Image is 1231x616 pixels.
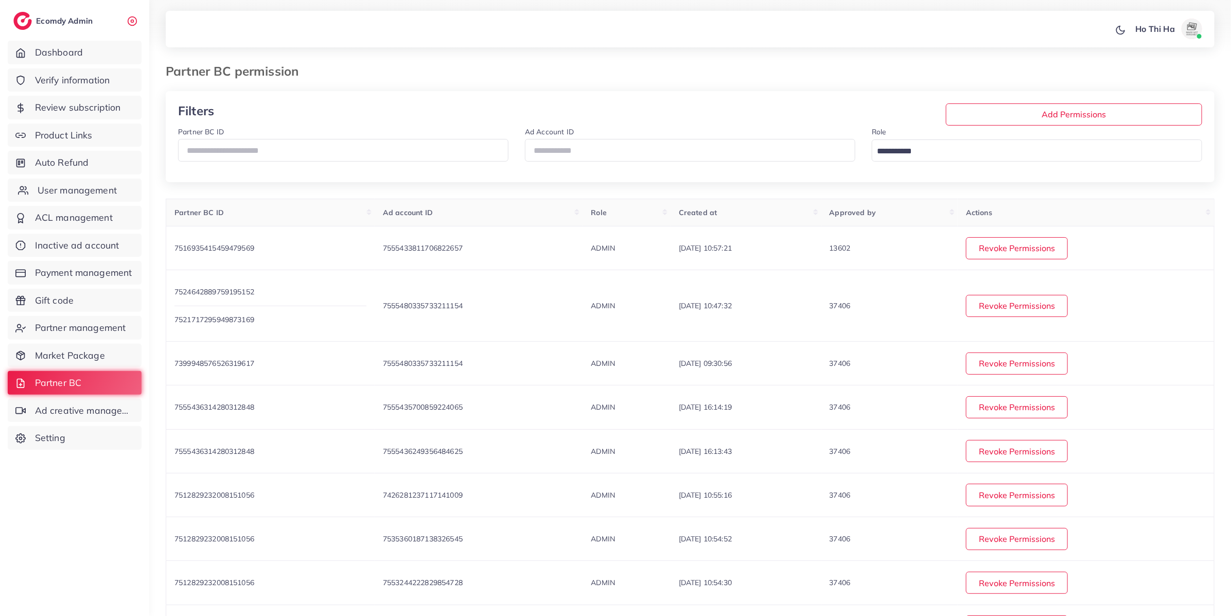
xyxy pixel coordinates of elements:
[35,211,113,224] span: ACL management
[591,243,615,253] span: ADMIN
[591,359,615,368] span: ADMIN
[966,295,1068,317] button: Revoke Permissions
[174,402,254,412] span: 7555436314280312848
[830,447,851,456] span: 37406
[591,208,607,217] span: Role
[383,534,463,543] span: 7535360187138326545
[679,447,732,456] span: [DATE] 16:13:43
[383,301,463,310] span: 7555480335733211154
[35,239,119,252] span: Inactive ad account
[8,68,142,92] a: Verify information
[966,208,992,217] span: Actions
[178,103,349,118] h3: Filters
[8,234,142,257] a: Inactive ad account
[525,127,574,137] label: Ad Account ID
[1130,19,1206,39] a: Ho Thi Haavatar
[830,301,851,310] span: 37406
[591,402,615,412] span: ADMIN
[679,243,732,253] span: [DATE] 10:57:21
[383,490,463,500] span: 7426281237117141009
[174,534,254,543] span: 7512829232008151056
[966,572,1068,594] button: Revoke Permissions
[174,243,254,253] span: 7516935415459479569
[830,402,851,412] span: 37406
[591,578,615,587] span: ADMIN
[35,376,82,390] span: Partner BC
[174,208,224,217] span: Partner BC ID
[35,349,105,362] span: Market Package
[872,139,1202,162] div: Search for option
[830,490,851,500] span: 37406
[966,353,1068,375] button: Revoke Permissions
[13,12,32,30] img: logo
[1136,23,1175,35] p: Ho Thi Ha
[830,578,851,587] span: 37406
[35,431,65,445] span: Setting
[8,96,142,119] a: Review subscription
[591,534,615,543] span: ADMIN
[35,156,89,169] span: Auto Refund
[35,266,132,279] span: Payment management
[36,16,95,26] h2: Ecomdy Admin
[8,151,142,174] a: Auto Refund
[830,534,851,543] span: 37406
[35,294,74,307] span: Gift code
[8,399,142,423] a: Ad creative management
[8,316,142,340] a: Partner management
[591,301,615,310] span: ADMIN
[8,371,142,395] a: Partner BC
[8,124,142,147] a: Product Links
[174,315,254,324] span: 7521717295949873169
[174,490,254,500] span: 7512829232008151056
[8,426,142,450] a: Setting
[679,208,717,217] span: Created at
[383,243,463,253] span: 7555433811706822657
[679,490,732,500] span: [DATE] 10:55:16
[679,359,732,368] span: [DATE] 09:30:56
[178,127,224,137] label: Partner BC ID
[1182,19,1202,39] img: avatar
[8,344,142,367] a: Market Package
[679,402,732,412] span: [DATE] 16:14:19
[8,179,142,202] a: User management
[383,359,463,368] span: 7555480335733211154
[13,12,95,30] a: logoEcomdy Admin
[383,402,463,412] span: 7555435700859224065
[946,103,1202,126] button: Add Permissions
[966,396,1068,418] button: Revoke Permissions
[8,261,142,285] a: Payment management
[35,74,110,87] span: Verify information
[830,243,851,253] span: 13602
[383,578,463,587] span: 7553244222829854728
[35,321,126,335] span: Partner management
[679,578,732,587] span: [DATE] 10:54:30
[174,359,254,368] span: 7399948576526319617
[35,404,134,417] span: Ad creative management
[830,208,876,217] span: Approved by
[174,447,254,456] span: 7555436314280312848
[383,447,463,456] span: 7555436249356484625
[383,208,433,217] span: Ad account ID
[872,127,886,137] label: Role
[8,206,142,230] a: ACL management
[873,144,1189,160] input: Search for option
[679,534,732,543] span: [DATE] 10:54:52
[966,237,1068,259] button: Revoke Permissions
[8,289,142,312] a: Gift code
[966,484,1068,506] button: Revoke Permissions
[35,129,93,142] span: Product Links
[830,359,851,368] span: 37406
[8,41,142,64] a: Dashboard
[591,490,615,500] span: ADMIN
[591,447,615,456] span: ADMIN
[679,301,732,310] span: [DATE] 10:47:32
[966,528,1068,550] button: Revoke Permissions
[35,101,121,114] span: Review subscription
[174,287,254,296] span: 7524642889759195152
[166,64,307,79] h3: Partner BC permission
[966,440,1068,462] button: Revoke Permissions
[35,46,83,59] span: Dashboard
[174,578,254,587] span: 7512829232008151056
[38,184,117,197] span: User management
